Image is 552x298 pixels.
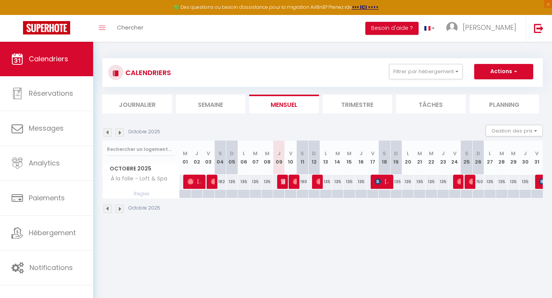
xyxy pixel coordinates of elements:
[508,175,519,189] div: 135
[371,150,375,157] abbr: V
[230,150,234,157] abbr: D
[296,141,308,175] th: 11
[394,150,398,157] abbr: D
[107,142,175,156] input: Rechercher un logement...
[29,228,76,237] span: Hébergement
[325,150,327,157] abbr: L
[472,175,484,189] div: 150
[437,141,449,175] th: 23
[23,21,70,34] img: Super Booking
[214,175,226,189] div: 182
[301,150,304,157] abbr: S
[417,150,422,157] abbr: M
[457,174,461,189] span: [PERSON_NAME]
[243,150,245,157] abbr: L
[484,141,496,175] th: 27
[446,22,458,33] img: ...
[250,175,261,189] div: 135
[103,163,179,174] span: Octobre 2025
[360,150,363,157] abbr: J
[429,150,434,157] abbr: M
[281,174,285,189] span: [PERSON_NAME]
[519,141,531,175] th: 30
[323,95,393,113] li: Trimestre
[375,174,391,189] span: [PERSON_NAME]
[449,141,461,175] th: 24
[203,141,215,175] th: 03
[499,150,504,157] abbr: M
[176,95,246,113] li: Semaine
[367,141,379,175] th: 17
[496,175,508,189] div: 135
[308,141,320,175] th: 12
[29,54,68,64] span: Calendriers
[343,175,355,189] div: 135
[508,141,519,175] th: 29
[383,150,386,157] abbr: S
[335,150,340,157] abbr: M
[465,150,468,157] abbr: S
[484,175,496,189] div: 135
[474,64,533,79] button: Actions
[461,141,473,175] th: 25
[379,141,391,175] th: 18
[179,141,191,175] th: 01
[296,175,308,189] div: 190
[396,95,466,113] li: Tâches
[355,175,367,189] div: 135
[343,141,355,175] th: 15
[426,141,437,175] th: 22
[103,190,179,198] span: Règles
[332,141,343,175] th: 14
[463,23,516,32] span: [PERSON_NAME]
[320,175,332,189] div: 135
[440,15,526,42] a: ... [PERSON_NAME]
[211,174,215,189] span: [PERSON_NAME]
[402,141,414,175] th: 20
[486,125,543,136] button: Gestion des prix
[183,150,187,157] abbr: M
[469,174,473,189] span: [PERSON_NAME]
[238,141,250,175] th: 06
[355,141,367,175] th: 16
[249,95,319,113] li: Mensuel
[29,158,60,168] span: Analytics
[29,88,73,98] span: Réservations
[293,174,297,189] span: [PERSON_NAME]
[390,175,402,189] div: 135
[195,150,198,157] abbr: J
[214,141,226,175] th: 04
[389,64,463,79] button: Filtrer par hébergement
[250,141,261,175] th: 07
[320,141,332,175] th: 13
[128,205,160,212] p: Octobre 2025
[253,150,258,157] abbr: M
[524,150,527,157] abbr: J
[104,175,169,183] span: À la folie - Loft & Spa
[470,95,539,113] li: Planning
[414,141,426,175] th: 21
[496,141,508,175] th: 28
[187,174,203,189] span: [PERSON_NAME]
[402,175,414,189] div: 135
[123,64,171,81] h3: CALENDRIERS
[261,175,273,189] div: 135
[414,175,426,189] div: 135
[519,175,531,189] div: 135
[261,141,273,175] th: 08
[365,22,419,35] button: Besoin d'aide ?
[128,128,160,136] p: Octobre 2025
[191,141,203,175] th: 02
[535,150,539,157] abbr: V
[226,141,238,175] th: 05
[511,150,516,157] abbr: M
[442,150,445,157] abbr: J
[472,141,484,175] th: 26
[285,141,297,175] th: 10
[238,175,250,189] div: 135
[226,175,238,189] div: 135
[489,150,491,157] abbr: L
[30,263,73,272] span: Notifications
[273,141,285,175] th: 09
[347,150,352,157] abbr: M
